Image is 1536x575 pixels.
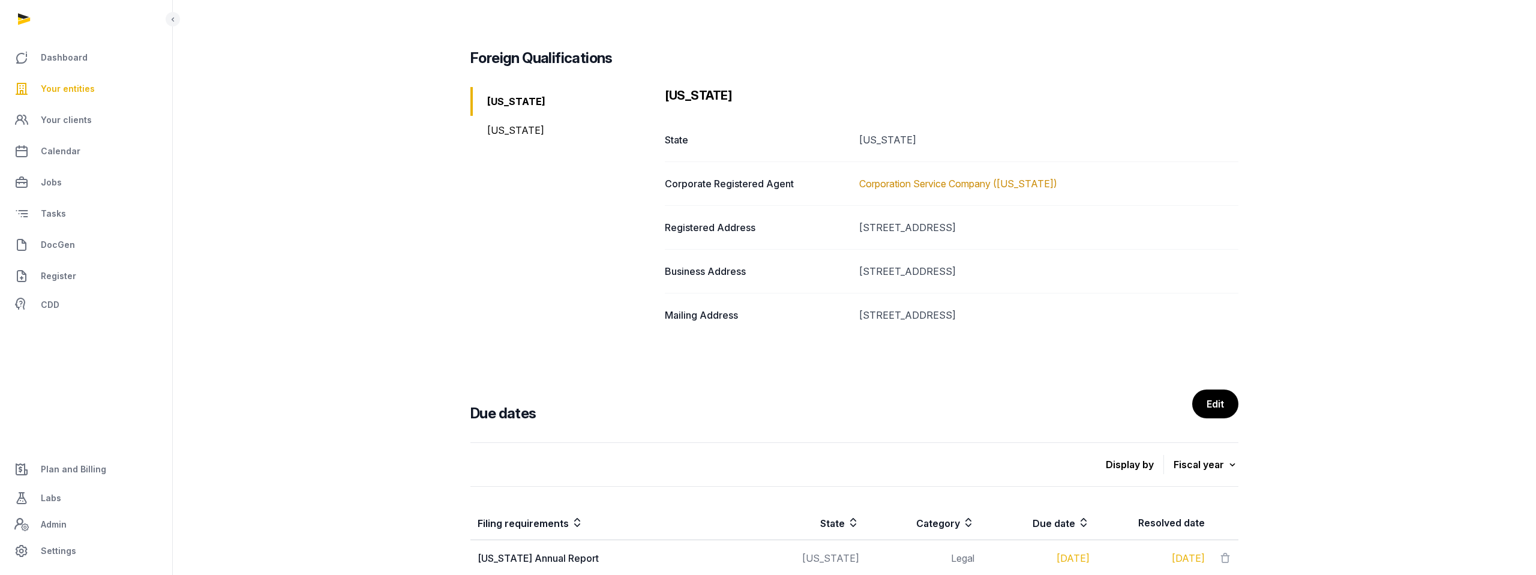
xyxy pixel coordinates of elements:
dd: [STREET_ADDRESS] [859,264,1238,278]
dd: [STREET_ADDRESS] [859,308,1238,322]
a: Your entities [10,74,163,103]
a: Dashboard [10,43,163,72]
a: Settings [10,537,163,565]
a: Jobs [10,168,163,197]
a: Corporation Service Company ([US_STATE]) [859,178,1057,190]
th: Resolved date [1097,506,1212,540]
a: Calendar [10,137,163,166]
p: Display by [1106,455,1164,474]
span: Plan and Billing [41,462,106,477]
a: Your clients [10,106,163,134]
span: Labs [41,491,61,505]
th: Due date [982,506,1097,540]
span: Your clients [41,113,92,127]
a: Edit [1192,390,1238,418]
dd: [STREET_ADDRESS] [859,220,1238,235]
div: [US_STATE] [470,87,655,116]
dt: State [665,133,850,147]
span: DocGen [41,238,75,252]
div: [DATE] [1104,551,1205,565]
span: Admin [41,517,67,532]
div: Fiscal year [1174,456,1238,473]
span: Jobs [41,175,62,190]
div: [US_STATE] [470,116,655,145]
a: Plan and Billing [10,455,163,484]
div: [DATE] [989,551,1090,565]
a: CDD [10,293,163,317]
h3: [US_STATE] [665,87,1238,104]
th: Filing requirements [470,506,750,540]
span: Settings [41,544,76,558]
th: Category [866,506,982,540]
dt: Business Address [665,264,850,278]
span: Register [41,269,76,283]
div: [US_STATE] Annual Report [478,551,743,565]
span: CDD [41,298,59,312]
span: Calendar [41,144,80,158]
h3: Foreign Qualifications [470,49,613,68]
a: DocGen [10,230,163,259]
dt: Registered Address [665,220,850,235]
a: Register [10,262,163,291]
th: State [750,506,866,540]
span: Tasks [41,206,66,221]
a: Tasks [10,199,163,228]
span: Your entities [41,82,95,96]
a: Labs [10,484,163,513]
dt: Corporate Registered Agent [665,176,850,191]
h3: Due dates [470,404,536,423]
dd: [US_STATE] [859,133,1238,147]
dt: Mailing Address [665,308,850,322]
a: Admin [10,513,163,537]
span: Dashboard [41,50,88,65]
